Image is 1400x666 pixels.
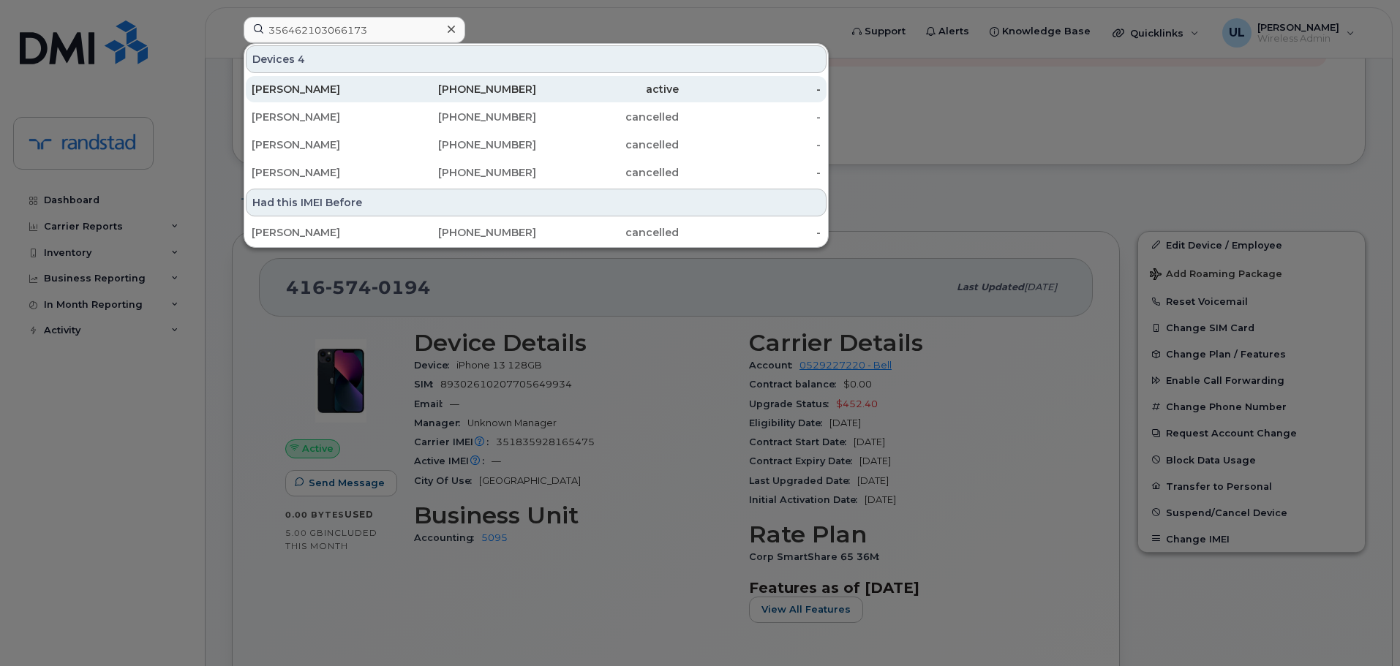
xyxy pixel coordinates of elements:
a: [PERSON_NAME][PHONE_NUMBER]cancelled- [246,219,827,246]
div: [PERSON_NAME] [252,82,394,97]
div: - [679,110,821,124]
div: [PHONE_NUMBER] [394,225,537,240]
div: - [679,137,821,152]
div: Devices [246,45,827,73]
input: Find something... [244,17,465,43]
a: [PERSON_NAME][PHONE_NUMBER]cancelled- [246,159,827,186]
div: [PHONE_NUMBER] [394,137,537,152]
a: [PERSON_NAME][PHONE_NUMBER]cancelled- [246,132,827,158]
div: cancelled [536,110,679,124]
a: [PERSON_NAME][PHONE_NUMBER]cancelled- [246,104,827,130]
div: - [679,225,821,240]
div: [PERSON_NAME] [252,110,394,124]
div: cancelled [536,165,679,180]
div: cancelled [536,137,679,152]
div: - [679,165,821,180]
div: cancelled [536,225,679,240]
div: [PERSON_NAME] [252,225,394,240]
div: active [536,82,679,97]
div: [PHONE_NUMBER] [394,110,537,124]
div: Had this IMEI Before [246,189,827,216]
div: [PERSON_NAME] [252,137,394,152]
div: - [679,82,821,97]
div: [PHONE_NUMBER] [394,165,537,180]
div: [PHONE_NUMBER] [394,82,537,97]
a: [PERSON_NAME][PHONE_NUMBER]active- [246,76,827,102]
div: [PERSON_NAME] [252,165,394,180]
span: 4 [298,52,305,67]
